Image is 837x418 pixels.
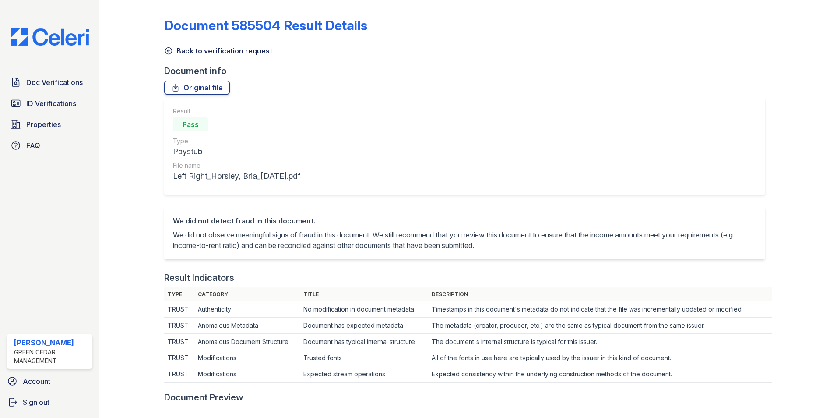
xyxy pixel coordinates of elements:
[194,350,300,366] td: Modifications
[164,318,194,334] td: TRUST
[173,170,300,182] div: Left Right_Horsley, Bria_[DATE].pdf
[164,46,272,56] a: Back to verification request
[428,318,772,334] td: The metadata (creator, producer, etc.) are the same as typical document from the same issuer.
[26,98,76,109] span: ID Verifications
[428,366,772,383] td: Expected consistency within the underlying construction methods of the document.
[7,74,92,91] a: Doc Verifications
[14,337,89,348] div: [PERSON_NAME]
[4,372,96,390] a: Account
[164,301,194,318] td: TRUST
[173,137,300,145] div: Type
[194,318,300,334] td: Anomalous Metadata
[428,350,772,366] td: All of the fonts in use here are typically used by the issuer in this kind of document.
[428,287,772,301] th: Description
[26,77,83,88] span: Doc Verifications
[23,376,50,386] span: Account
[428,334,772,350] td: The document's internal structure is typical for this issuer.
[164,334,194,350] td: TRUST
[164,65,772,77] div: Document info
[194,334,300,350] td: Anomalous Document Structure
[194,366,300,383] td: Modifications
[300,366,428,383] td: Expected stream operations
[300,350,428,366] td: Trusted fonts
[164,287,194,301] th: Type
[7,95,92,112] a: ID Verifications
[194,287,300,301] th: Category
[164,272,234,284] div: Result Indicators
[300,334,428,350] td: Document has typical internal structure
[14,348,89,365] div: Green Cedar Management
[23,397,49,407] span: Sign out
[164,366,194,383] td: TRUST
[300,318,428,334] td: Document has expected metadata
[194,301,300,318] td: Authenticity
[4,393,96,411] a: Sign out
[7,137,92,154] a: FAQ
[173,161,300,170] div: File name
[173,230,756,251] p: We did not observe meaningful signs of fraud in this document. We still recommend that you review...
[173,117,208,131] div: Pass
[173,107,300,116] div: Result
[164,350,194,366] td: TRUST
[164,18,367,33] a: Document 585504 Result Details
[164,391,243,404] div: Document Preview
[26,140,40,151] span: FAQ
[300,301,428,318] td: No modification in document metadata
[173,145,300,158] div: Paystub
[173,216,756,226] div: We did not detect fraud in this document.
[4,28,96,46] img: CE_Logo_Blue-a8612792a0a2168367f1c8372b55b34899dd931a85d93a1a3d3e32e68fde9ad4.png
[164,81,230,95] a: Original file
[7,116,92,133] a: Properties
[26,119,61,130] span: Properties
[300,287,428,301] th: Title
[428,301,772,318] td: Timestamps in this document's metadata do not indicate that the file was incrementally updated or...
